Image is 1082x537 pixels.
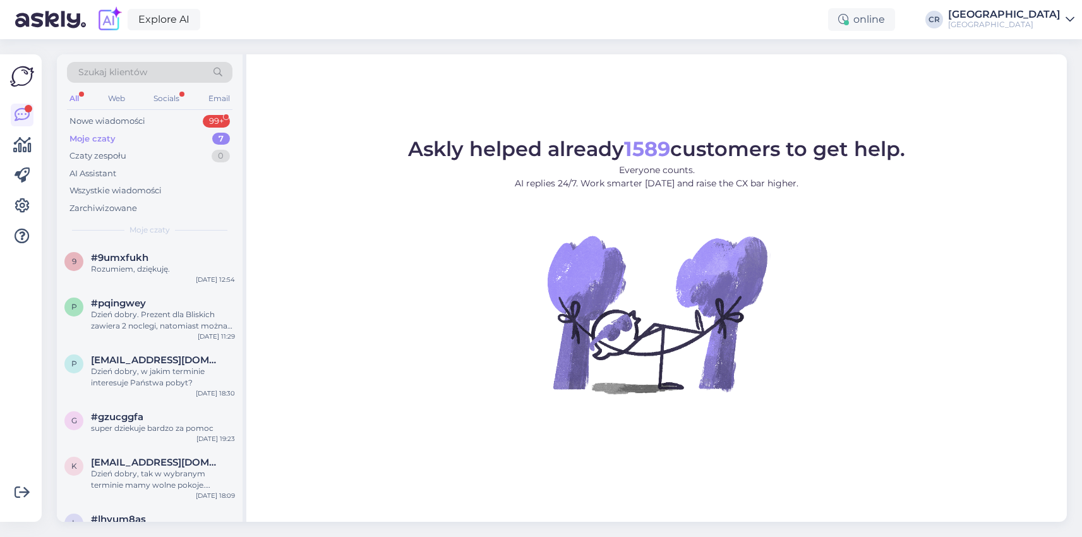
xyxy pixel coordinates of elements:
[408,164,905,190] p: Everyone counts. AI replies 24/7. Work smarter [DATE] and raise the CX bar higher.
[828,8,895,31] div: online
[151,90,182,107] div: Socials
[78,66,147,79] span: Szukaj klientów
[212,133,230,145] div: 7
[71,461,77,471] span: k
[71,359,77,368] span: p
[198,332,235,341] div: [DATE] 11:29
[91,263,235,275] div: Rozumiem, dziękuję.
[72,256,76,266] span: 9
[543,200,771,428] img: No Chat active
[408,136,905,161] span: Askly helped already customers to get help.
[72,518,76,528] span: l
[196,275,235,284] div: [DATE] 12:54
[196,491,235,500] div: [DATE] 18:09
[69,150,126,162] div: Czaty zespołu
[91,252,148,263] span: #9umxfukh
[925,11,943,28] div: CR
[91,309,235,332] div: Dzień dobry. Prezent dla Bliskich zawiera 2 noclegi, natomiast można dokupić dobę dodatkową. Cena...
[196,434,235,443] div: [DATE] 19:23
[69,167,116,180] div: AI Assistant
[129,224,170,236] span: Moje czaty
[624,136,670,161] b: 1589
[69,115,145,128] div: Nowe wiadomości
[96,6,123,33] img: explore-ai
[71,416,77,425] span: g
[105,90,128,107] div: Web
[196,389,235,398] div: [DATE] 18:30
[948,20,1061,30] div: [GEOGRAPHIC_DATA]
[91,354,222,366] span: papka1991@wp.pl
[67,90,81,107] div: All
[69,133,116,145] div: Moje czaty
[91,411,143,423] span: #gzucggfa
[91,457,222,468] span: kirke.sylwia@wp.pl
[71,302,77,311] span: p
[69,184,162,197] div: Wszystkie wiadomości
[91,366,235,389] div: Dzień dobry, w jakim terminie interesuje Państwa pobyt?
[69,202,137,215] div: Zarchiwizowane
[206,90,232,107] div: Email
[91,423,235,434] div: super dziekuje bardzo za pomoc
[91,298,146,309] span: #pqingwey
[10,64,34,88] img: Askly Logo
[212,150,230,162] div: 0
[91,468,235,491] div: Dzień dobry, tak w wybranym terminie mamy wolne pokoje. Dostępny mamy pokój Standard w ofercie ze...
[203,115,230,128] div: 99+
[128,9,200,30] a: Explore AI
[948,9,1074,30] a: [GEOGRAPHIC_DATA][GEOGRAPHIC_DATA]
[948,9,1061,20] div: [GEOGRAPHIC_DATA]
[91,514,146,525] span: #lhvum8as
